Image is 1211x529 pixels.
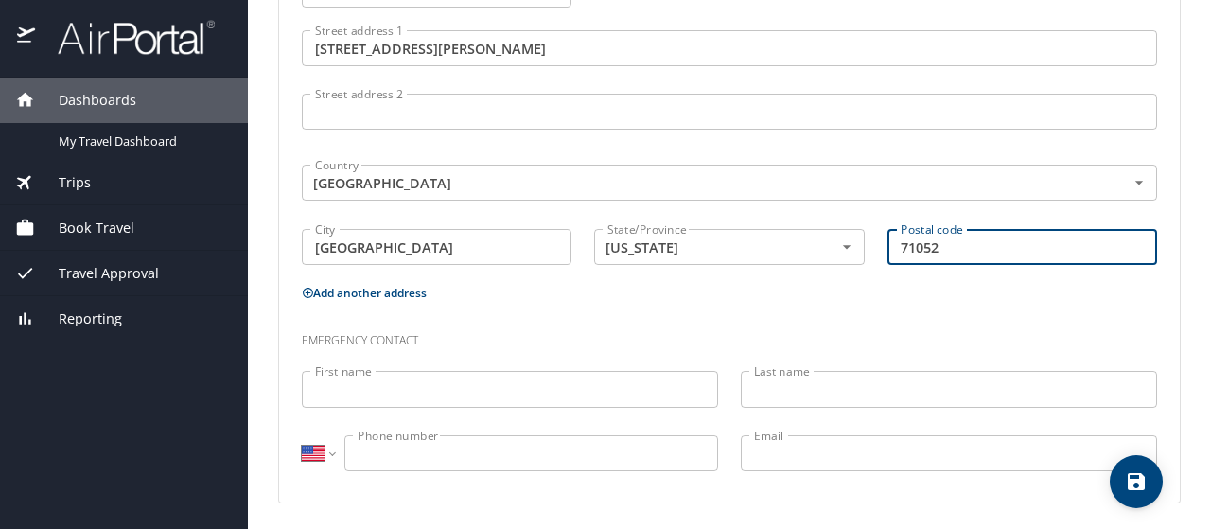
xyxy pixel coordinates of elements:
[17,19,37,56] img: icon-airportal.png
[302,320,1157,352] h3: Emergency contact
[1128,171,1150,194] button: Open
[37,19,215,56] img: airportal-logo.png
[35,172,91,193] span: Trips
[35,218,134,238] span: Book Travel
[35,309,122,329] span: Reporting
[59,132,225,150] span: My Travel Dashboard
[1110,455,1163,508] button: save
[35,90,136,111] span: Dashboards
[835,236,858,258] button: Open
[35,263,159,284] span: Travel Approval
[302,285,427,301] button: Add another address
